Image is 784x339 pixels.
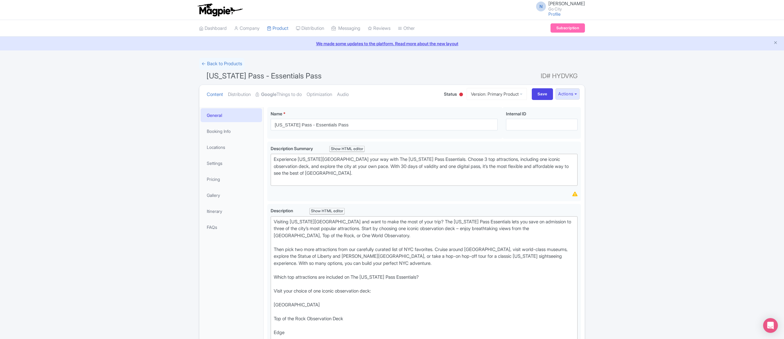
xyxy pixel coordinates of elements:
[201,140,262,154] a: Locations
[541,70,578,82] span: ID# HYDVKG
[4,40,780,47] a: We made some updates to the platform. Read more about the new layout
[228,85,251,104] a: Distribution
[201,156,262,170] a: Settings
[199,58,245,70] a: ← Back to Products
[773,40,778,47] button: Close announcement
[201,204,262,218] a: Itinerary
[271,146,314,151] span: Description Summary
[199,20,227,37] a: Dashboard
[234,20,260,37] a: Company
[201,220,262,234] a: FAQs
[548,1,585,6] span: [PERSON_NAME]
[763,318,778,333] div: Open Intercom Messenger
[207,85,223,104] a: Content
[274,156,574,184] div: Experience [US_STATE][GEOGRAPHIC_DATA] your way with The [US_STATE] Pass Essentials. Choose 3 top...
[506,111,526,116] span: Internal ID
[256,85,302,104] a: GoogleThings to do
[444,91,457,97] span: Status
[548,7,585,11] small: Go City
[271,111,282,116] span: Name
[536,2,546,11] span: N
[196,3,244,17] img: logo-ab69f6fb50320c5b225c76a69d11143b.png
[532,1,585,11] a: N [PERSON_NAME] Go City
[555,88,580,100] button: Actions
[548,11,561,17] a: Profile
[201,108,262,122] a: General
[307,85,332,104] a: Optimization
[309,208,345,214] div: Show HTML editor
[296,20,324,37] a: Distribution
[398,20,415,37] a: Other
[532,88,553,100] input: Save
[551,23,585,33] a: Subscription
[201,188,262,202] a: Gallery
[467,88,527,100] a: Version: Primary Product
[271,208,294,213] span: Description
[201,124,262,138] a: Booking Info
[201,172,262,186] a: Pricing
[329,146,365,152] div: Show HTML editor
[261,91,276,98] strong: Google
[458,90,464,100] div: Inactive
[206,71,322,80] span: [US_STATE] Pass - Essentials Pass
[331,20,360,37] a: Messaging
[337,85,349,104] a: Audio
[368,20,390,37] a: Reviews
[267,20,288,37] a: Product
